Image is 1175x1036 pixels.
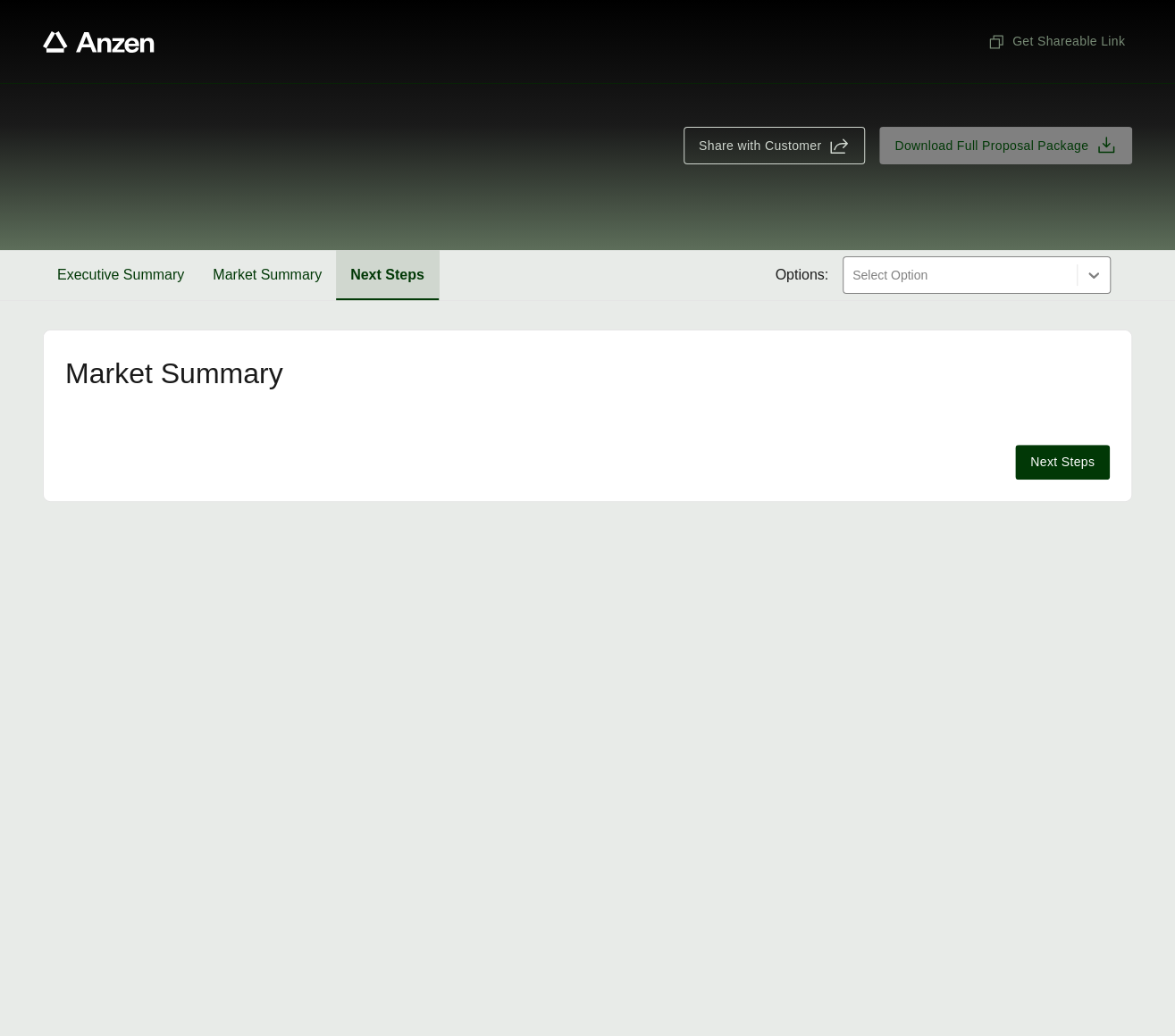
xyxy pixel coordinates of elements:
span: Get Shareable Link [987,32,1125,51]
span: Next Steps [1030,453,1095,472]
button: Executive Summary [43,250,198,300]
h2: Market Summary [65,359,1110,388]
button: Next Steps [336,250,439,300]
button: Market Summary [198,250,336,300]
a: Anzen website [43,31,155,53]
button: Get Shareable Link [980,25,1132,58]
span: Options: [775,264,828,286]
button: Share with Customer [684,127,865,164]
button: Next Steps [1015,445,1110,480]
span: Share with Customer [699,137,821,155]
